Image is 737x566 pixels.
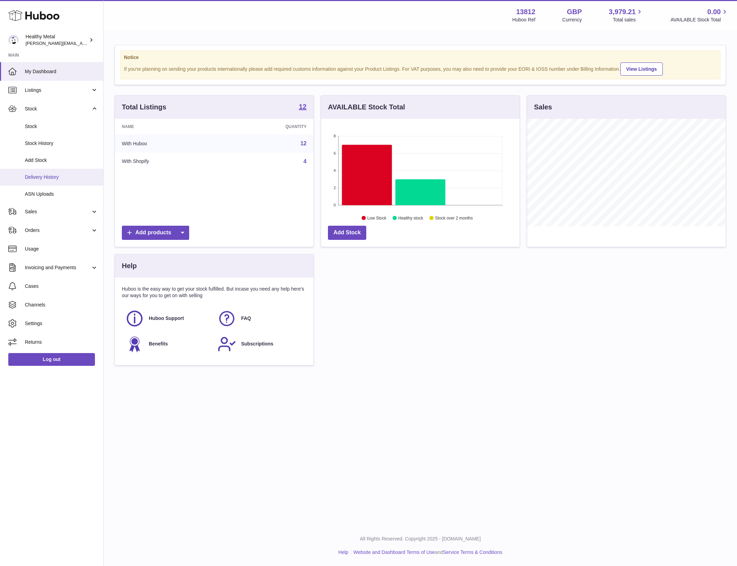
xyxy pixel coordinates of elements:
[115,119,222,135] th: Name
[25,123,98,130] span: Stock
[124,54,717,61] strong: Notice
[25,68,98,75] span: My Dashboard
[25,246,98,252] span: Usage
[367,216,387,221] text: Low Stock
[25,320,98,327] span: Settings
[299,103,307,111] a: 12
[609,7,644,23] a: 3,979.21 Total sales
[25,191,98,197] span: ASN Uploads
[25,264,91,271] span: Invoicing and Payments
[25,174,98,180] span: Delivery History
[435,216,473,221] text: Stock over 2 months
[620,62,663,76] a: View Listings
[149,315,184,322] span: Huboo Support
[300,140,307,146] a: 12
[241,315,251,322] span: FAQ
[25,339,98,345] span: Returns
[122,103,166,112] h3: Total Listings
[567,7,582,17] strong: GBP
[707,7,721,17] span: 0.00
[125,309,211,328] a: Huboo Support
[124,61,717,76] div: If you're planning on sending your products internationally please add required customs informati...
[443,549,502,555] a: Service Terms & Conditions
[609,7,636,17] span: 3,979.21
[8,35,19,45] img: jose@healthy-metal.com
[25,283,98,290] span: Cases
[333,151,336,155] text: 6
[333,134,336,138] text: 8
[122,261,137,271] h3: Help
[222,119,313,135] th: Quantity
[516,7,535,17] strong: 13812
[670,7,729,23] a: 0.00 AVAILABLE Stock Total
[115,135,222,153] td: With Huboo
[217,309,303,328] a: FAQ
[534,103,552,112] h3: Sales
[26,33,88,47] div: Healthy Metal
[115,153,222,170] td: With Shopify
[217,335,303,353] a: Subscriptions
[25,87,91,94] span: Listings
[333,186,336,190] text: 2
[122,226,189,240] a: Add products
[125,335,211,353] a: Benefits
[303,158,307,164] a: 4
[122,286,307,299] p: Huboo is the easy way to get your stock fulfilled. But incase you need any help here's our ways f...
[241,341,273,347] span: Subscriptions
[8,353,95,365] a: Log out
[562,17,582,23] div: Currency
[299,103,307,110] strong: 12
[353,549,435,555] a: Website and Dashboard Terms of Use
[338,549,348,555] a: Help
[512,17,535,23] div: Huboo Ref
[25,302,98,308] span: Channels
[670,17,729,23] span: AVAILABLE Stock Total
[351,549,502,556] li: and
[26,40,138,46] span: [PERSON_NAME][EMAIL_ADDRESS][DOMAIN_NAME]
[613,17,643,23] span: Total sales
[328,103,405,112] h3: AVAILABLE Stock Total
[25,208,91,215] span: Sales
[25,227,91,234] span: Orders
[25,157,98,164] span: Add Stock
[398,216,424,221] text: Healthy stock
[25,106,91,112] span: Stock
[328,226,366,240] a: Add Stock
[333,168,336,173] text: 4
[149,341,168,347] span: Benefits
[25,140,98,147] span: Stock History
[333,203,336,207] text: 0
[109,536,731,542] p: All Rights Reserved. Copyright 2025 - [DOMAIN_NAME]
